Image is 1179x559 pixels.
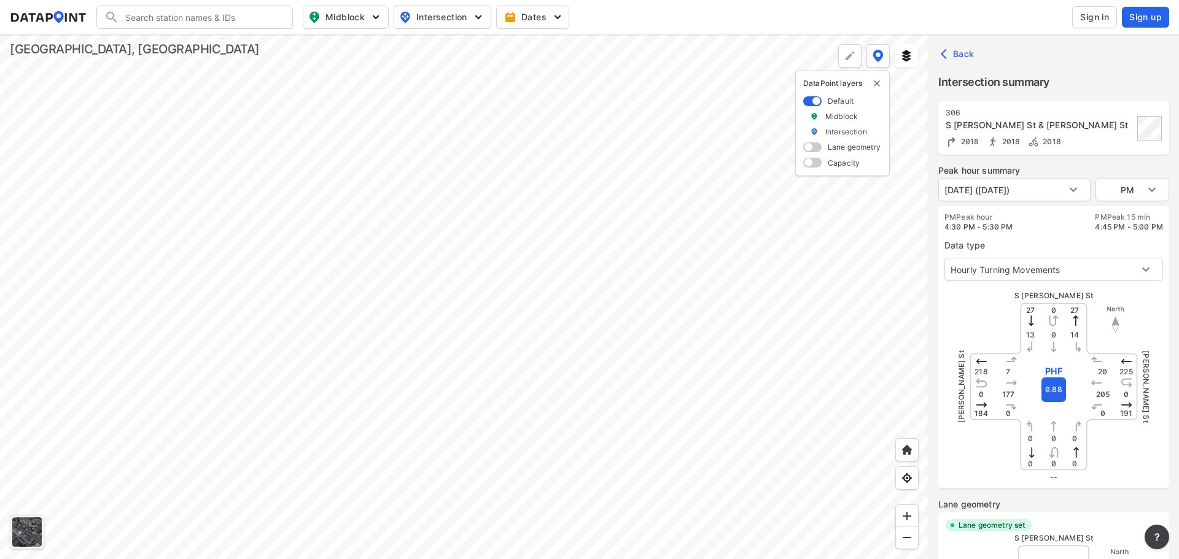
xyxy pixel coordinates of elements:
label: Default [828,96,854,106]
span: 4:45 PM - 5:00 PM [1095,222,1163,231]
input: Search [119,7,285,27]
img: map_pin_mid.602f9df1.svg [307,10,322,25]
div: [DATE] ([DATE]) [938,178,1091,201]
label: PM Peak 15 min [1095,212,1163,222]
p: DataPoint layers [803,79,882,88]
label: Intersection summary [938,74,1169,91]
span: Intersection [399,10,483,25]
span: 2018 [958,137,979,146]
div: View my location [895,466,919,490]
a: Sign in [1070,6,1119,28]
img: map_pin_int.54838e6b.svg [398,10,413,25]
div: [GEOGRAPHIC_DATA], [GEOGRAPHIC_DATA] [10,40,260,58]
label: Intersection [825,126,867,137]
div: 306 [946,108,1134,118]
a: Sign up [1119,7,1169,28]
img: +Dz8AAAAASUVORK5CYII= [844,50,856,62]
img: marker_Intersection.6861001b.svg [810,126,819,137]
button: Intersection [394,6,491,29]
button: Sign in [1072,6,1117,28]
label: Capacity [828,158,860,168]
span: Sign up [1129,11,1162,23]
span: 2018 [1040,137,1061,146]
button: Sign up [1122,7,1169,28]
span: Dates [507,11,561,23]
img: 5YPKRKmlfpI5mqlR8AD95paCi+0kK1fRFDJSaMmawlwaeJcJwk9O2fotCW5ve9gAAAAASUVORK5CYII= [472,11,484,23]
button: Back [938,44,979,64]
img: zeq5HYn9AnE9l6UmnFLPAAAAAElFTkSuQmCC [901,472,913,484]
span: Back [943,48,975,60]
label: Peak hour summary [938,164,1169,177]
label: Lane geometry [828,142,881,152]
img: 5YPKRKmlfpI5mqlR8AD95paCi+0kK1fRFDJSaMmawlwaeJcJwk9O2fotCW5ve9gAAAAASUVORK5CYII= [370,11,382,23]
button: more [1145,525,1169,549]
img: dataPointLogo.9353c09d.svg [10,11,87,23]
span: [PERSON_NAME] St [1142,350,1151,422]
img: Bicycle count [1027,136,1040,148]
img: +XpAUvaXAN7GudzAAAAAElFTkSuQmCC [901,444,913,456]
span: Midblock [308,10,381,25]
span: [PERSON_NAME] St [957,350,966,422]
div: PM [1095,178,1169,201]
img: layers.ee07997e.svg [900,50,912,62]
img: Turning count [946,136,958,148]
img: close-external-leyer.3061a1c7.svg [872,79,882,88]
label: Midblock [825,111,858,121]
div: Home [895,438,919,461]
button: DataPoint layers [866,44,890,67]
img: ZvzfEJKXnyWIrJytrsY285QMwk63cM6Drc+sIAAAAASUVORK5CYII= [901,510,913,522]
span: ? [1152,530,1162,544]
div: Zoom out [895,526,919,549]
div: Zoom in [895,504,919,528]
label: Lane geometry set [959,520,1025,530]
img: MAAAAAElFTkSuQmCC [901,531,913,544]
span: Sign in [1080,11,1109,23]
button: delete [872,79,882,88]
div: Toggle basemap [10,515,44,549]
label: Lane geometry [938,498,1169,511]
div: Polygon tool [838,44,862,67]
img: calendar-gold.39a51dde.svg [504,11,516,23]
button: Dates [496,6,569,29]
span: 4:30 PM - 5:30 PM [944,222,1013,231]
div: Hourly Turning Movements [944,258,1163,281]
button: Midblock [303,6,389,29]
img: Pedestrian count [987,136,999,148]
img: marker_Midblock.5ba75e30.svg [810,111,819,121]
label: Data type [944,239,1163,252]
div: S Leach St & Dunbar St [946,119,1134,131]
span: 2018 [999,137,1021,146]
img: data-point-layers.37681fc9.svg [873,50,884,62]
label: PM Peak hour [944,212,1013,222]
span: S [PERSON_NAME] St [1014,533,1094,542]
img: 5YPKRKmlfpI5mqlR8AD95paCi+0kK1fRFDJSaMmawlwaeJcJwk9O2fotCW5ve9gAAAAASUVORK5CYII= [551,11,564,23]
span: S [PERSON_NAME] St [1014,291,1094,300]
button: External layers [895,44,918,67]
